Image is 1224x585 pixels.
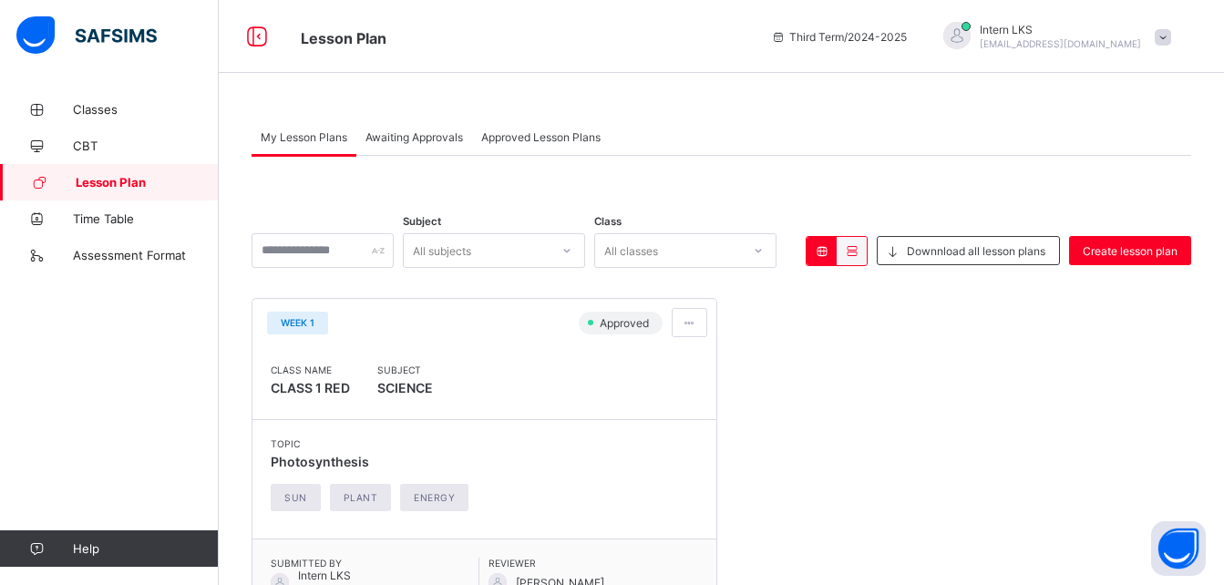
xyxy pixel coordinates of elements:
span: Help [73,541,218,556]
span: Photosynthesis [271,454,369,469]
span: Intern LKS [298,569,351,582]
div: All classes [604,233,658,268]
span: CBT [73,139,219,153]
span: Week 1 [281,317,314,328]
span: Assessment Format [73,248,219,262]
span: Subject [377,364,433,375]
span: Sun [284,492,307,503]
span: Lesson Plan [76,175,219,190]
div: All subjects [413,233,471,268]
span: Intern LKS [980,23,1141,36]
span: My Lesson Plans [261,130,347,144]
span: SCIENCE [377,375,433,401]
span: Approved [598,316,654,330]
span: Classes [73,102,219,117]
span: Downnload all lesson plans [907,244,1045,258]
span: Time Table [73,211,219,226]
span: Topic [271,438,478,449]
span: [EMAIL_ADDRESS][DOMAIN_NAME] [980,38,1141,49]
span: Awaiting Approvals [365,130,463,144]
span: Class [594,215,622,228]
span: Class Name [271,364,350,375]
button: Open asap [1151,521,1206,576]
span: Energy [414,492,455,503]
div: InternLKS [925,22,1180,52]
span: Lesson Plan [301,29,386,47]
span: Subject [403,215,441,228]
img: safsims [16,16,157,55]
span: Plant [344,492,378,503]
span: Approved Lesson Plans [481,130,601,144]
span: Reviewer [489,558,697,569]
span: session/term information [771,30,907,44]
span: Submitted By [271,558,478,569]
span: Create lesson plan [1083,244,1178,258]
span: CLASS 1 RED [271,380,350,395]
